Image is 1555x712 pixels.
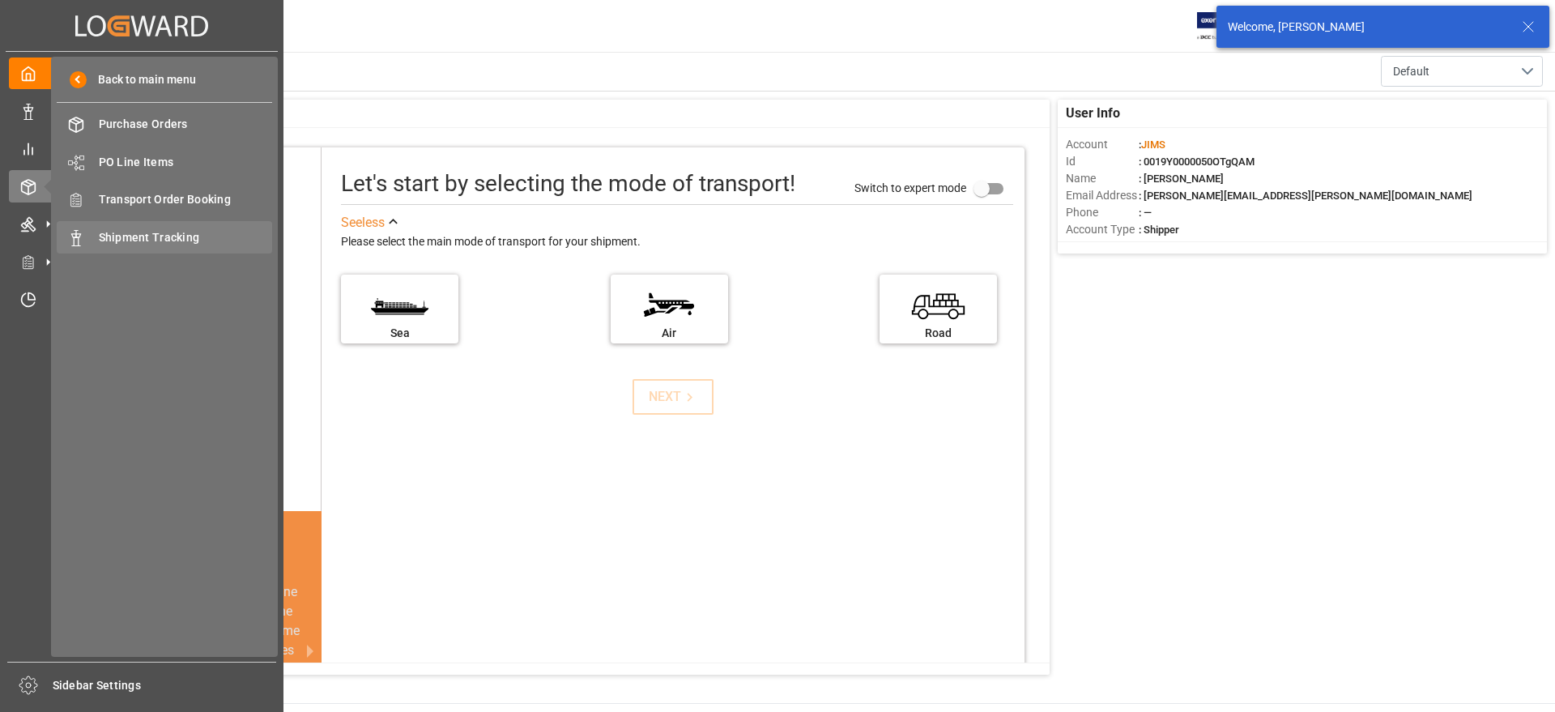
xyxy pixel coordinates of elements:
[57,109,272,140] a: Purchase Orders
[57,221,272,253] a: Shipment Tracking
[1139,207,1152,219] span: : —
[341,213,385,232] div: See less
[619,325,720,342] div: Air
[1066,221,1139,238] span: Account Type
[9,95,275,126] a: Data Management
[1066,104,1120,123] span: User Info
[1066,204,1139,221] span: Phone
[1381,56,1543,87] button: open menu
[1139,224,1179,236] span: : Shipper
[99,229,273,246] span: Shipment Tracking
[1139,156,1255,168] span: : 0019Y0000050OTgQAM
[854,181,966,194] span: Switch to expert mode
[633,379,714,415] button: NEXT
[1228,19,1506,36] div: Welcome, [PERSON_NAME]
[1066,187,1139,204] span: Email Address
[1066,153,1139,170] span: Id
[1066,136,1139,153] span: Account
[9,58,275,89] a: My Cockpit
[1066,170,1139,187] span: Name
[57,184,272,215] a: Transport Order Booking
[1393,63,1429,80] span: Default
[649,387,698,407] div: NEXT
[1139,190,1472,202] span: : [PERSON_NAME][EMAIL_ADDRESS][PERSON_NAME][DOMAIN_NAME]
[1139,139,1165,151] span: :
[341,167,795,201] div: Let's start by selecting the mode of transport!
[57,146,272,177] a: PO Line Items
[1139,173,1224,185] span: : [PERSON_NAME]
[341,232,1013,252] div: Please select the main mode of transport for your shipment.
[53,677,277,694] span: Sidebar Settings
[1197,12,1253,41] img: Exertis%20JAM%20-%20Email%20Logo.jpg_1722504956.jpg
[1141,139,1165,151] span: JIMS
[99,191,273,208] span: Transport Order Booking
[87,71,196,88] span: Back to main menu
[349,325,450,342] div: Sea
[888,325,989,342] div: Road
[99,154,273,171] span: PO Line Items
[99,116,273,133] span: Purchase Orders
